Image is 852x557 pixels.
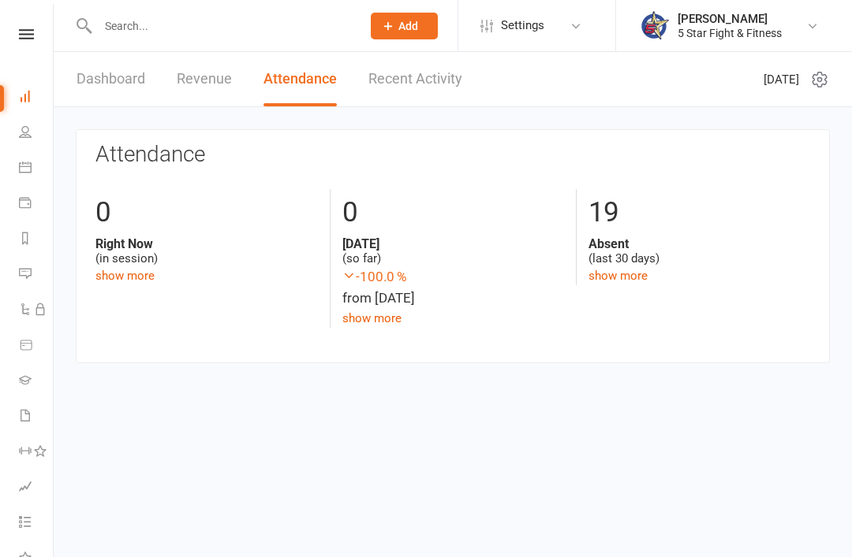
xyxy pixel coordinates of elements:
[95,189,318,236] div: 0
[342,236,564,266] div: (so far)
[19,187,54,222] a: Payments
[342,189,564,236] div: 0
[342,236,564,251] strong: [DATE]
[589,236,810,266] div: (last 30 days)
[589,269,648,283] a: show more
[19,80,54,116] a: Dashboard
[95,269,155,283] a: show more
[342,311,402,325] a: show more
[95,143,810,167] h3: Attendance
[95,236,318,251] strong: Right Now
[371,13,438,39] button: Add
[342,266,564,309] div: from [DATE]
[19,151,54,187] a: Calendar
[638,10,670,42] img: thumb_image1728304928.png
[19,222,54,258] a: Reports
[678,26,782,40] div: 5 Star Fight & Fitness
[77,52,145,106] a: Dashboard
[589,189,810,236] div: 19
[678,12,782,26] div: [PERSON_NAME]
[342,266,564,288] span: -100.0 %
[19,470,54,506] a: Assessments
[589,236,810,251] strong: Absent
[263,52,337,106] a: Attendance
[95,236,318,266] div: (in session)
[93,15,350,37] input: Search...
[501,8,544,43] span: Settings
[398,20,418,32] span: Add
[19,116,54,151] a: People
[764,70,799,89] span: [DATE]
[177,52,232,106] a: Revenue
[368,52,462,106] a: Recent Activity
[19,329,54,364] a: Product Sales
